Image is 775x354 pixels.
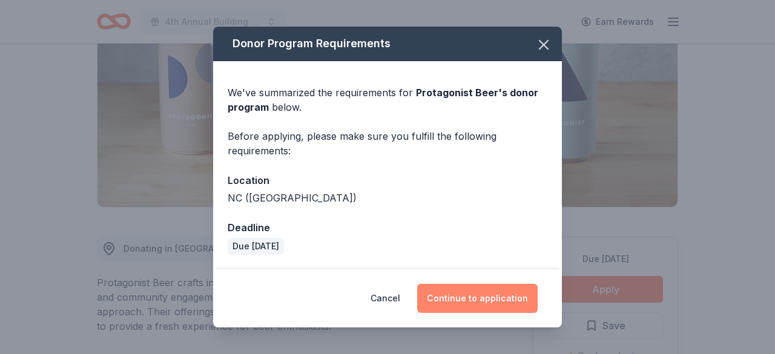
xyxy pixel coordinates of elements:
button: Cancel [371,284,400,313]
div: Before applying, please make sure you fulfill the following requirements: [228,129,547,158]
div: Donor Program Requirements [213,27,562,61]
div: Deadline [228,220,547,235]
div: Location [228,172,547,188]
div: We've summarized the requirements for below. [228,85,547,114]
div: Due [DATE] [228,238,284,255]
div: NC ([GEOGRAPHIC_DATA]) [228,191,547,205]
button: Continue to application [417,284,538,313]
